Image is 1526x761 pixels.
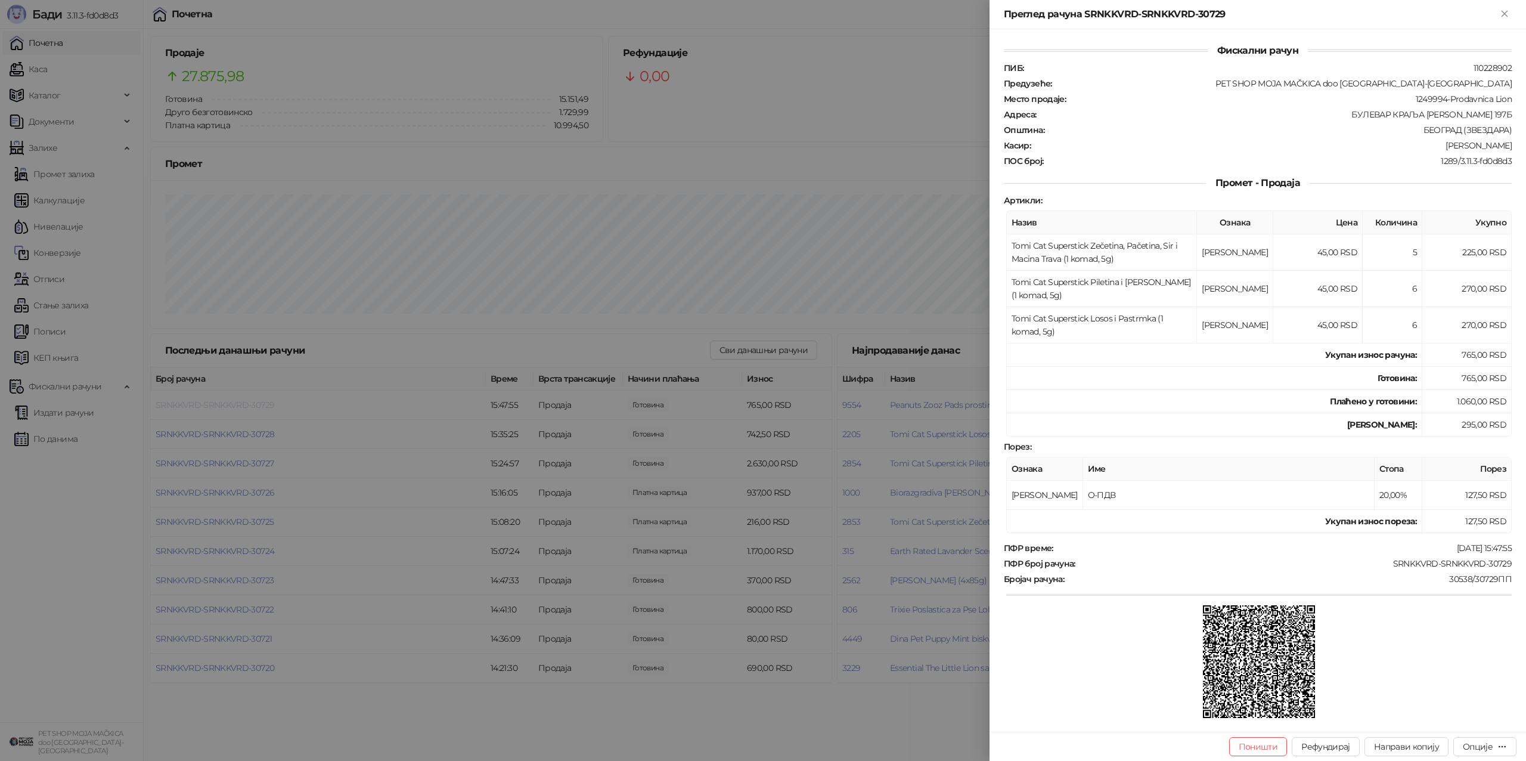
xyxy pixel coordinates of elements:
th: Порез [1422,457,1512,481]
div: 1249994-Prodavnica Lion [1067,94,1513,104]
td: Tomi Cat Superstick Losos i Pastrmka (1 komad, 5g) [1007,307,1197,344]
button: Направи копију [1364,737,1449,756]
div: Опције [1463,741,1493,752]
td: 270,00 RSD [1422,271,1512,307]
button: Опције [1453,737,1516,756]
td: 1.060,00 RSD [1422,390,1512,413]
td: 765,00 RSD [1422,344,1512,367]
td: 295,00 RSD [1422,413,1512,437]
div: SRNKKVRD-SRNKKVRD-30729 [1077,558,1513,569]
span: Фискални рачун [1208,45,1308,56]
div: [PERSON_NAME] [1032,140,1513,151]
div: [DATE] 15:47:55 [1054,543,1513,553]
td: 127,50 RSD [1422,510,1512,533]
td: 225,00 RSD [1422,234,1512,271]
div: PET SHOP MOJA MAČKICA doo [GEOGRAPHIC_DATA]-[GEOGRAPHIC_DATA] [1053,78,1513,89]
td: 127,50 RSD [1422,481,1512,510]
div: 30538/30729ПП [1065,574,1513,584]
strong: Порез : [1004,441,1031,452]
strong: Општина : [1004,125,1044,135]
strong: ПФР број рачуна : [1004,558,1075,569]
td: 45,00 RSD [1273,271,1363,307]
th: Стопа [1375,457,1422,481]
span: Направи копију [1374,741,1439,752]
strong: Предузеће : [1004,78,1052,89]
strong: Укупан износ пореза: [1325,516,1417,527]
th: Ознака [1197,211,1273,234]
div: БУЛЕВАР КРАЉА [PERSON_NAME] 197Б [1038,109,1513,120]
td: Tomi Cat Superstick Zečetina, Pačetina, Sir i Macina Trava (1 komad, 5g) [1007,234,1197,271]
strong: ПФР време : [1004,543,1053,553]
div: 110228902 [1025,63,1513,73]
strong: Плаћено у готовини: [1330,396,1417,407]
strong: Место продаје : [1004,94,1066,104]
strong: Готовина : [1378,373,1417,383]
th: Име [1083,457,1375,481]
td: [PERSON_NAME] [1007,481,1083,510]
th: Количина [1363,211,1422,234]
td: [PERSON_NAME] [1197,234,1273,271]
th: Укупно [1422,211,1512,234]
button: Рефундирај [1292,737,1360,756]
button: Close [1497,7,1512,21]
td: 6 [1363,271,1422,307]
th: Назив [1007,211,1197,234]
td: Tomi Cat Superstick Piletina i [PERSON_NAME] (1 komad, 5g) [1007,271,1197,307]
th: Ознака [1007,457,1083,481]
strong: Укупан износ рачуна : [1325,349,1417,360]
button: Поништи [1229,737,1288,756]
strong: Касир : [1004,140,1031,151]
strong: Артикли : [1004,195,1042,206]
td: [PERSON_NAME] [1197,271,1273,307]
span: Промет - Продаја [1206,177,1310,188]
td: 20,00% [1375,481,1422,510]
span: Крај фискалног рачуна [1192,731,1325,743]
strong: Бројач рачуна : [1004,574,1064,584]
th: Цена [1273,211,1363,234]
strong: ПОС број : [1004,156,1043,166]
div: БЕОГРАД (ЗВЕЗДАРА) [1046,125,1513,135]
td: 6 [1363,307,1422,344]
div: 1289/3.11.3-fd0d8d3 [1044,156,1513,166]
strong: Адреса : [1004,109,1037,120]
strong: [PERSON_NAME]: [1347,419,1417,430]
strong: ПИБ : [1004,63,1023,73]
td: 45,00 RSD [1273,307,1363,344]
td: 765,00 RSD [1422,367,1512,390]
td: О-ПДВ [1083,481,1375,510]
td: 5 [1363,234,1422,271]
div: Преглед рачуна SRNKKVRD-SRNKKVRD-30729 [1004,7,1497,21]
img: QR код [1203,605,1316,718]
td: 270,00 RSD [1422,307,1512,344]
td: [PERSON_NAME] [1197,307,1273,344]
td: 45,00 RSD [1273,234,1363,271]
